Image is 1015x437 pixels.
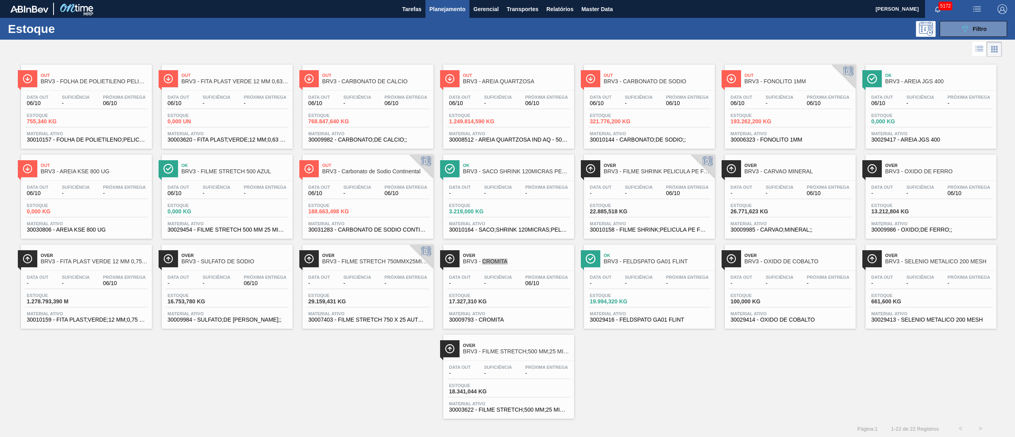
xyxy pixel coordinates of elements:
img: Ícone [445,74,455,84]
span: Suficiência [625,185,653,190]
span: 06/10 [27,100,49,106]
a: ÍconeOkBRV3 - SACO SHRINK 120MICRAS PELICULA PE FOLHAData out-Suficiência-Próxima Entrega-Estoque... [437,149,578,239]
span: Data out [308,275,330,280]
span: Estoque [449,113,505,118]
span: Tarefas [402,4,421,14]
span: - [244,100,287,106]
span: Relatórios [546,4,573,14]
img: Ícone [23,74,33,84]
span: Out [745,73,852,78]
span: 193.262,200 KG [731,119,786,125]
span: Data out [27,95,49,100]
span: Próxima Entrega [525,185,568,190]
a: ÍconeOverBRV3 - FILME SHRINK PELICULA PE FOLHA LARG 240Data out-Suficiência-Próxima Entrega06/10E... [578,149,719,239]
span: Próxima Entrega [948,95,990,100]
span: 06/10 [103,280,146,286]
span: 30009982 - CARBONATO;DE CALCIO;; [308,137,427,143]
span: - [343,280,371,286]
span: 188.663,498 KG [308,209,364,215]
span: Material ativo [449,311,568,316]
span: 30010157 - FOLHA DE POLIETILENO;PELICULA POLIETILEN [27,137,146,143]
span: 0,000 UN [168,119,223,125]
a: ÍconeOutBRV3 - AREIA QUARTZOSAData out06/10Suficiência-Próxima Entrega06/10Estoque1.249.814,590 K... [437,59,578,149]
span: 30010159 - FITA PLAST;VERDE;12 MM;0,75 MM;2000 M;FU [27,317,146,323]
span: 321.776,200 KG [590,119,645,125]
span: BRV3 - FILME STRETCH 750MMX25MICRA [322,259,429,264]
span: - [308,280,330,286]
span: Estoque [27,113,82,118]
span: Suficiência [766,95,793,100]
span: - [666,280,709,286]
span: 06/10 [871,100,893,106]
span: Estoque [871,203,927,208]
img: Ícone [586,164,596,174]
span: Estoque [871,113,927,118]
a: ÍconeOverBRV3 - FITA PLAST VERDE 12 MM 0,75 MM 2000 M FUData out-Suficiência-Próxima Entrega06/10... [15,239,156,329]
span: - [203,190,230,196]
span: Material ativo [27,311,146,316]
img: Ícone [304,74,314,84]
span: 13.212,804 KG [871,209,927,215]
span: Estoque [27,203,82,208]
span: Suficiência [343,95,371,100]
span: Próxima Entrega [807,185,850,190]
span: Planejamento [429,4,465,14]
span: Estoque [590,203,645,208]
span: 06/10 [590,100,612,106]
img: Logout [998,4,1007,14]
span: - [385,280,427,286]
span: Data out [308,95,330,100]
span: Próxima Entrega [385,275,427,280]
span: 06/10 [666,190,709,196]
span: BRV3 - CROMITA [463,259,570,264]
span: - [449,280,471,286]
span: BRV3 - CARVAO MINERAL [745,169,852,174]
span: Estoque [308,113,364,118]
span: 755,340 KG [27,119,82,125]
span: Over [41,253,148,258]
a: ÍconeOverBRV3 - SULFATO DE SODIOData out-Suficiência-Próxima Entrega06/10Estoque16.753,780 KGMate... [156,239,297,329]
a: ÍconeOutBRV3 - CARBONATO DE CÁLCIOData out06/10Suficiência-Próxima Entrega06/10Estoque768.847,640... [297,59,437,149]
span: 17.327,310 KG [449,299,505,305]
span: Material ativo [590,221,709,226]
span: 768.847,640 KG [308,119,364,125]
span: Próxima Entrega [244,275,287,280]
span: BRV3 - OXIDO DE COBALTO [745,259,852,264]
span: - [449,190,471,196]
span: Próxima Entrega [385,95,427,100]
span: Material ativo [308,131,427,136]
span: Transportes [507,4,538,14]
span: Suficiência [906,185,934,190]
span: Próxima Entrega [103,275,146,280]
span: Suficiência [484,275,512,280]
a: ÍconeOkBRV3 - AREIA JGS 400Data out06/10Suficiência-Próxima Entrega-Estoque0,000 KGMaterial ativo... [860,59,1000,149]
span: Data out [27,275,49,280]
span: Material ativo [871,311,990,316]
span: Próxima Entrega [244,95,287,100]
span: - [731,190,753,196]
img: Ícone [586,254,596,264]
img: TNhmsLtSVTkK8tSr43FrP2fwEKptu5GPRR3wAAAABJRU5ErkJggg== [10,6,48,13]
span: Estoque [590,293,645,298]
a: ÍconeOverBRV3 - CROMITAData out-Suficiência-Próxima Entrega06/10Estoque17.327,310 KGMaterial ativ... [437,239,578,329]
span: 06/10 [244,280,287,286]
span: 06/10 [168,100,190,106]
span: 06/10 [807,100,850,106]
span: - [203,100,230,106]
span: - [27,280,49,286]
span: Material ativo [168,311,287,316]
a: ÍconeOverBRV3 - SELENIO METALICO 200 MESHData out-Suficiência-Próxima Entrega-Estoque661,600 KGMa... [860,239,1000,329]
span: Out [322,163,429,168]
span: Out [322,73,429,78]
span: Over [182,253,289,258]
span: - [62,100,90,106]
span: Data out [308,185,330,190]
span: - [484,100,512,106]
span: - [343,190,371,196]
span: Out [463,73,570,78]
span: Over [885,163,992,168]
span: Suficiência [343,275,371,280]
span: Out [182,73,289,78]
span: 30008512 - AREIA QUARTZOSA IND AQ - 50 - 800 UG [449,137,568,143]
span: Material ativo [27,131,146,136]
